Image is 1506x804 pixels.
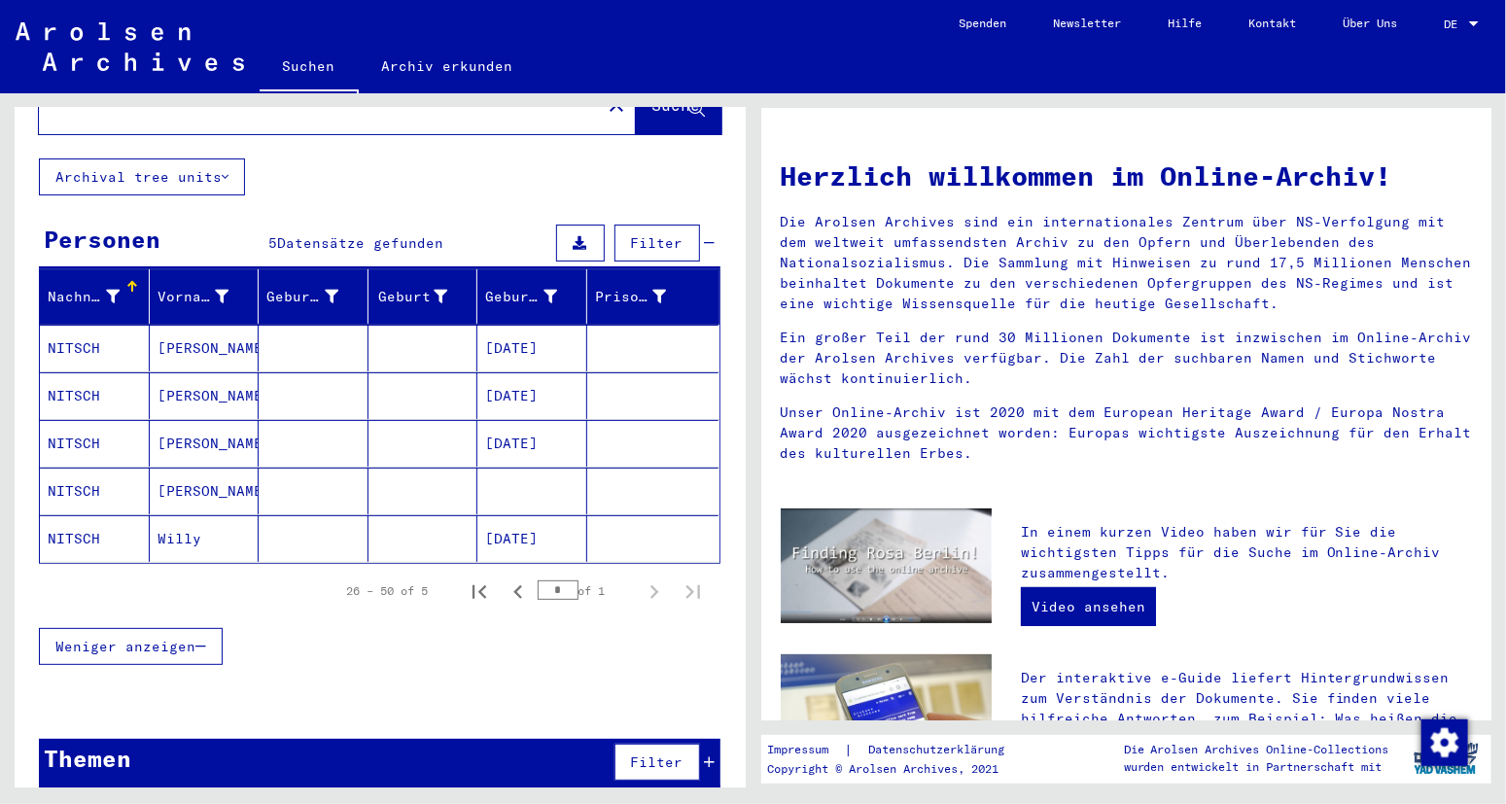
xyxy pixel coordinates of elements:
[40,325,150,371] mat-cell: NITSCH
[485,281,586,312] div: Geburtsdatum
[150,468,260,514] mat-cell: [PERSON_NAME]
[376,281,477,312] div: Geburt‏
[631,753,683,771] span: Filter
[485,287,557,307] div: Geburtsdatum
[1021,668,1472,770] p: Der interaktive e-Guide liefert Hintergrundwissen zum Verständnis der Dokumente. Sie finden viele...
[158,281,259,312] div: Vorname
[40,269,150,324] mat-header-cell: Nachname
[44,741,131,776] div: Themen
[614,744,700,781] button: Filter
[158,287,229,307] div: Vorname
[477,269,587,324] mat-header-cell: Geburtsdatum
[16,22,244,71] img: Arolsen_neg.svg
[1444,17,1465,31] span: DE
[781,654,992,795] img: eguide.jpg
[538,581,635,600] div: of 1
[55,638,195,655] span: Weniger anzeigen
[259,269,368,324] mat-header-cell: Geburtsname
[499,572,538,611] button: Previous page
[1124,741,1389,758] p: Die Arolsen Archives Online-Collections
[781,156,1473,196] h1: Herzlich willkommen im Online-Archiv!
[477,420,587,467] mat-cell: [DATE]
[40,468,150,514] mat-cell: NITSCH
[767,740,844,760] a: Impressum
[150,420,260,467] mat-cell: [PERSON_NAME]
[277,234,443,252] span: Datensätze gefunden
[150,372,260,419] mat-cell: [PERSON_NAME]
[40,515,150,562] mat-cell: NITSCH
[1124,758,1389,776] p: wurden entwickelt in Partnerschaft mit
[781,212,1473,314] p: Die Arolsen Archives sind ein internationales Zentrum über NS-Verfolgung mit dem weltweit umfasse...
[674,572,713,611] button: Last page
[477,325,587,371] mat-cell: [DATE]
[266,281,368,312] div: Geburtsname
[44,222,160,257] div: Personen
[359,43,537,89] a: Archiv erkunden
[595,287,667,307] div: Prisoner #
[150,515,260,562] mat-cell: Willy
[48,287,120,307] div: Nachname
[1021,522,1472,583] p: In einem kurzen Video haben wir für Sie die wichtigsten Tipps für die Suche im Online-Archiv zusa...
[767,740,1028,760] div: |
[853,740,1028,760] a: Datenschutzerklärung
[368,269,478,324] mat-header-cell: Geburt‏
[635,572,674,611] button: Next page
[477,372,587,419] mat-cell: [DATE]
[631,234,683,252] span: Filter
[781,402,1473,464] p: Unser Online-Archiv ist 2020 mit dem European Heritage Award / Europa Nostra Award 2020 ausgezeic...
[767,760,1028,778] p: Copyright © Arolsen Archives, 2021
[150,325,260,371] mat-cell: [PERSON_NAME]
[477,515,587,562] mat-cell: [DATE]
[614,225,700,262] button: Filter
[347,582,429,600] div: 26 – 50 of 5
[40,372,150,419] mat-cell: NITSCH
[1421,719,1468,766] img: Zustimmung ändern
[376,287,448,307] div: Geburt‏
[1021,587,1156,626] a: Video ansehen
[595,281,696,312] div: Prisoner #
[150,269,260,324] mat-header-cell: Vorname
[266,287,338,307] div: Geburtsname
[587,269,719,324] mat-header-cell: Prisoner #
[781,508,992,623] img: video.jpg
[260,43,359,93] a: Suchen
[460,572,499,611] button: First page
[781,328,1473,389] p: Ein großer Teil der rund 30 Millionen Dokumente ist inzwischen im Online-Archiv der Arolsen Archi...
[40,420,150,467] mat-cell: NITSCH
[39,628,223,665] button: Weniger anzeigen
[268,234,277,252] span: 5
[1410,734,1483,783] img: yv_logo.png
[39,158,245,195] button: Archival tree units
[48,281,149,312] div: Nachname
